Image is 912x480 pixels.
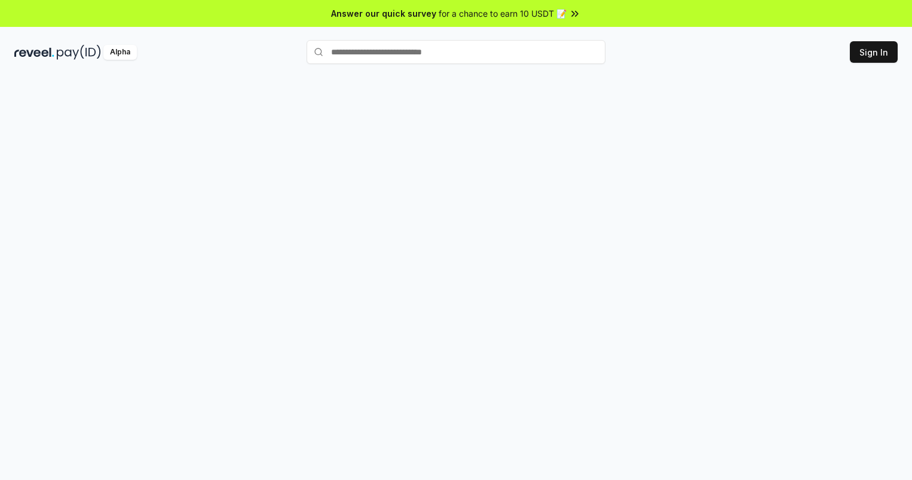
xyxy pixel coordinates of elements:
span: Answer our quick survey [331,7,436,20]
span: for a chance to earn 10 USDT 📝 [439,7,567,20]
img: pay_id [57,45,101,60]
div: Alpha [103,45,137,60]
button: Sign In [850,41,898,63]
img: reveel_dark [14,45,54,60]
